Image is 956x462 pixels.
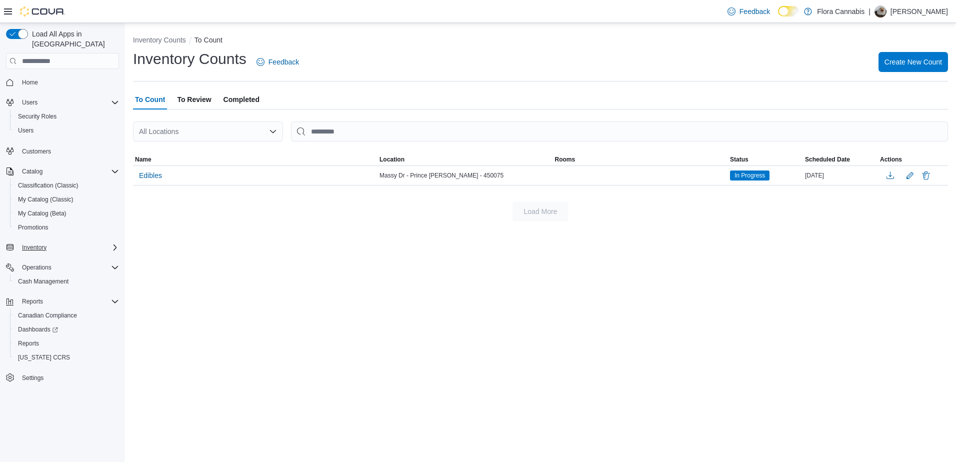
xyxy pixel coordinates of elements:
a: Feedback [723,1,774,21]
button: My Catalog (Classic) [10,192,123,206]
span: Cash Management [14,275,119,287]
span: Catalog [22,167,42,175]
a: Home [18,76,42,88]
span: Classification (Classic) [18,181,78,189]
span: Settings [22,374,43,382]
span: Home [22,78,38,86]
a: Classification (Classic) [14,179,82,191]
span: Operations [22,263,51,271]
span: Users [22,98,37,106]
button: Reports [18,295,47,307]
button: Open list of options [269,127,277,135]
span: Reports [18,295,119,307]
button: Inventory Counts [133,36,186,44]
button: Cash Management [10,274,123,288]
button: Home [2,75,123,89]
span: Reports [18,339,39,347]
span: Name [135,155,151,163]
span: Load More [524,206,557,216]
span: [US_STATE] CCRS [18,353,70,361]
a: Promotions [14,221,52,233]
button: Inventory [2,240,123,254]
span: Inventory [22,243,46,251]
span: Classification (Classic) [14,179,119,191]
a: Customers [18,145,55,157]
img: Cova [20,6,65,16]
span: Users [18,126,33,134]
span: Security Roles [14,110,119,122]
nav: An example of EuiBreadcrumbs [133,35,948,47]
button: Catalog [2,164,123,178]
a: Settings [18,372,47,384]
button: Users [10,123,123,137]
span: My Catalog (Beta) [14,207,119,219]
p: [PERSON_NAME] [890,5,948,17]
span: Catalog [18,165,119,177]
button: [US_STATE] CCRS [10,350,123,364]
span: Cash Management [18,277,68,285]
button: Promotions [10,220,123,234]
button: Customers [2,143,123,158]
p: | [868,5,870,17]
span: Promotions [18,223,48,231]
span: Washington CCRS [14,351,119,363]
span: Inventory [18,241,119,253]
button: Inventory [18,241,50,253]
span: My Catalog (Beta) [18,209,66,217]
a: [US_STATE] CCRS [14,351,74,363]
span: Rooms [555,155,575,163]
button: Operations [18,261,55,273]
span: Users [14,124,119,136]
span: Load All Apps in [GEOGRAPHIC_DATA] [28,29,119,49]
button: Users [2,95,123,109]
h1: Inventory Counts [133,49,246,69]
button: Edibles [135,168,166,183]
span: Massy Dr - Prince [PERSON_NAME] - 450075 [379,171,503,179]
span: Actions [880,155,902,163]
span: Security Roles [18,112,56,120]
div: [DATE] [803,169,878,181]
span: My Catalog (Classic) [18,195,73,203]
span: Users [18,96,119,108]
span: My Catalog (Classic) [14,193,119,205]
a: Reports [14,337,43,349]
button: To Count [194,36,222,44]
p: Flora Cannabis [817,5,864,17]
span: Canadian Compliance [18,311,77,319]
span: Home [18,76,119,88]
span: Feedback [268,57,299,67]
span: To Review [177,89,211,109]
button: Name [133,153,377,165]
span: Status [730,155,748,163]
span: Scheduled Date [805,155,850,163]
button: Operations [2,260,123,274]
button: Reports [10,336,123,350]
button: Classification (Classic) [10,178,123,192]
button: Load More [512,201,568,221]
button: Location [377,153,553,165]
span: To Count [135,89,165,109]
a: Security Roles [14,110,60,122]
span: Settings [18,371,119,384]
span: Reports [14,337,119,349]
span: Edibles [139,170,162,180]
span: Customers [22,147,51,155]
a: Users [14,124,37,136]
span: Dashboards [14,323,119,335]
span: Location [379,155,404,163]
span: Completed [223,89,259,109]
span: Feedback [739,6,770,16]
a: Feedback [252,52,303,72]
span: In Progress [734,171,765,180]
input: Dark Mode [778,6,799,16]
a: Cash Management [14,275,72,287]
button: Canadian Compliance [10,308,123,322]
button: Security Roles [10,109,123,123]
button: Delete [920,169,932,181]
span: Canadian Compliance [14,309,119,321]
button: Status [728,153,803,165]
span: Dashboards [18,325,58,333]
button: Create New Count [878,52,948,72]
div: Talon Daneluk [874,5,886,17]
